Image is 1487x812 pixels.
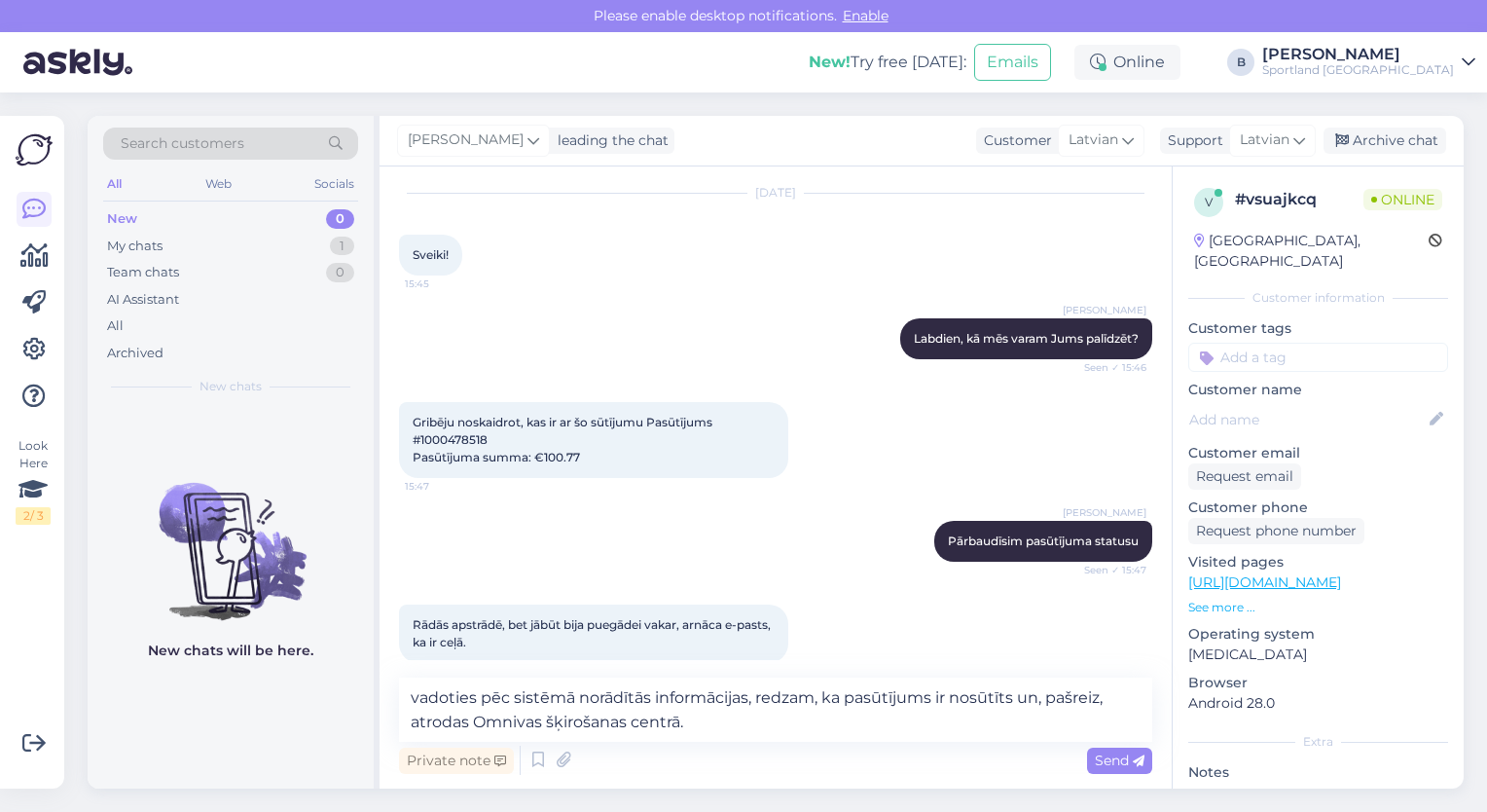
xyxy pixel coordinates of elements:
textarea: vadoties pēc sistēmā norādītās informācijas, redzam, ka pasūtījums ir nosūtīts un, pašreiz, atrod... [399,678,1152,742]
div: New [107,209,137,229]
div: Online [1074,45,1180,80]
div: Team chats [107,263,179,282]
img: No chats [88,448,374,623]
div: leading the chat [550,130,669,151]
span: 15:45 [405,277,478,291]
div: Request phone number [1188,518,1364,544]
div: Request email [1188,463,1301,490]
div: 1 [330,237,354,256]
p: Customer email [1188,443,1448,463]
div: [GEOGRAPHIC_DATA], [GEOGRAPHIC_DATA] [1194,231,1429,272]
div: 0 [326,263,354,282]
div: [DATE] [399,184,1152,202]
div: 0 [326,209,354,229]
p: Android 28.0 [1188,693,1448,714]
input: Add name [1189,409,1426,430]
div: Private note [399,748,514,774]
span: 15:47 [405,479,478,494]
div: All [107,316,124,336]
p: New chats will be here. [148,641,313,661]
span: Labdien, kā mēs varam Jums palīdzēt? [914,331,1139,346]
span: [PERSON_NAME] [1063,303,1146,317]
div: All [103,171,126,197]
span: Seen ✓ 15:46 [1073,360,1146,375]
span: Latvian [1240,129,1289,151]
p: Browser [1188,673,1448,693]
span: Latvian [1069,129,1118,151]
p: [MEDICAL_DATA] [1188,645,1448,665]
span: Send [1095,752,1144,769]
div: Support [1160,130,1223,151]
span: Rādās apstrādē, bet jābūt bija puegādei vakar, arnāca e-pasts, ka ir ceļā. [413,617,774,649]
a: [PERSON_NAME]Sportland [GEOGRAPHIC_DATA] [1262,47,1475,78]
span: Pārbaudīsim pasūtījuma statusu [948,534,1139,548]
span: New chats [199,378,262,395]
span: [PERSON_NAME] [408,129,524,151]
p: See more ... [1188,599,1448,616]
img: Askly Logo [16,131,53,168]
div: Customer [976,130,1052,151]
p: Operating system [1188,624,1448,645]
button: Emails [974,44,1051,81]
span: Gribēju noskaidrot, kas ir ar šo sūtījumu Pasūtījums #1000478518 Pasūtījuma summa: €100.77 [413,415,715,464]
span: Online [1363,189,1442,210]
p: Customer tags [1188,318,1448,339]
div: [PERSON_NAME] [1262,47,1454,62]
div: Try free [DATE]: [809,51,966,74]
span: Enable [837,7,894,24]
input: Add a tag [1188,343,1448,372]
div: AI Assistant [107,290,179,310]
a: [URL][DOMAIN_NAME] [1188,573,1341,591]
div: Sportland [GEOGRAPHIC_DATA] [1262,62,1454,78]
div: Socials [310,171,358,197]
span: [PERSON_NAME] [1063,505,1146,520]
b: New! [809,53,851,71]
div: B [1227,49,1254,76]
div: Extra [1188,733,1448,751]
div: # vsuajkcq [1235,188,1363,211]
span: Sveiki! [413,247,449,262]
span: v [1205,195,1213,209]
p: Notes [1188,762,1448,783]
div: My chats [107,237,163,256]
p: Customer phone [1188,498,1448,518]
div: Archived [107,344,163,363]
div: Archive chat [1324,128,1446,154]
div: 2 / 3 [16,507,51,525]
p: Customer name [1188,380,1448,400]
div: Customer information [1188,289,1448,307]
span: Search customers [121,133,244,154]
div: Web [201,171,236,197]
span: Seen ✓ 15:47 [1073,563,1146,577]
p: Visited pages [1188,552,1448,572]
div: Look Here [16,437,51,525]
